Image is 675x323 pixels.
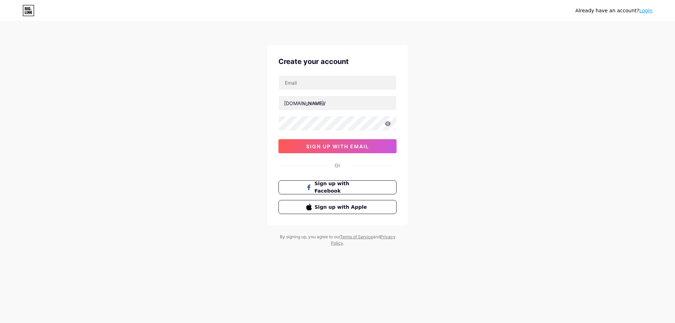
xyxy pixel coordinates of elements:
button: sign up with email [278,139,397,153]
a: Terms of Service [340,234,373,239]
div: [DOMAIN_NAME]/ [284,99,326,107]
a: Login [639,8,652,13]
span: Sign up with Facebook [315,180,369,195]
span: Sign up with Apple [315,204,369,211]
button: Sign up with Apple [278,200,397,214]
input: username [279,96,396,110]
input: Email [279,76,396,90]
div: By signing up, you agree to our and . [278,234,397,246]
div: Create your account [278,56,397,67]
div: Or [335,162,340,169]
span: sign up with email [306,143,369,149]
div: Already have an account? [576,7,652,14]
button: Sign up with Facebook [278,180,397,194]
